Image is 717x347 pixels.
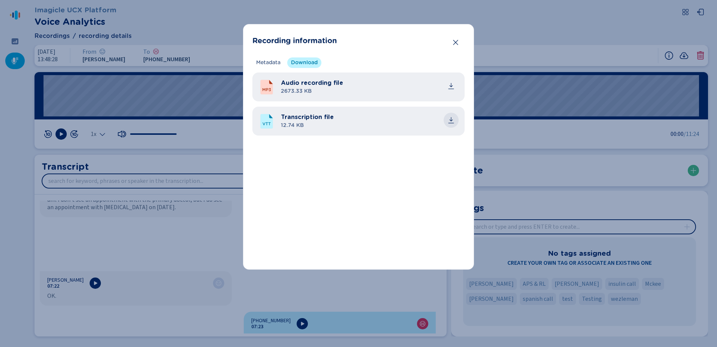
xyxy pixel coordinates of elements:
[448,35,463,50] button: Close
[256,59,280,66] span: Metadata
[281,113,334,122] span: Transcription file
[281,113,459,130] div: transcription_20251010_134828_KellyHuerta-+16199972448.vtt.txt
[281,88,343,95] span: 2673.33 KB
[258,113,275,130] svg: VTTFile
[444,113,459,128] button: common.download
[281,78,459,95] div: audio_20251010_134828_KellyHuerta-+16199972448.mp3
[281,122,334,130] span: 12.74 KB
[444,78,459,94] button: common.download
[281,78,343,88] span: Audio recording file
[447,116,455,124] svg: download
[447,82,455,90] svg: download
[447,82,455,90] div: Download file
[447,116,455,124] div: Download file
[258,79,275,95] svg: MP3File
[252,33,465,48] header: Recording information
